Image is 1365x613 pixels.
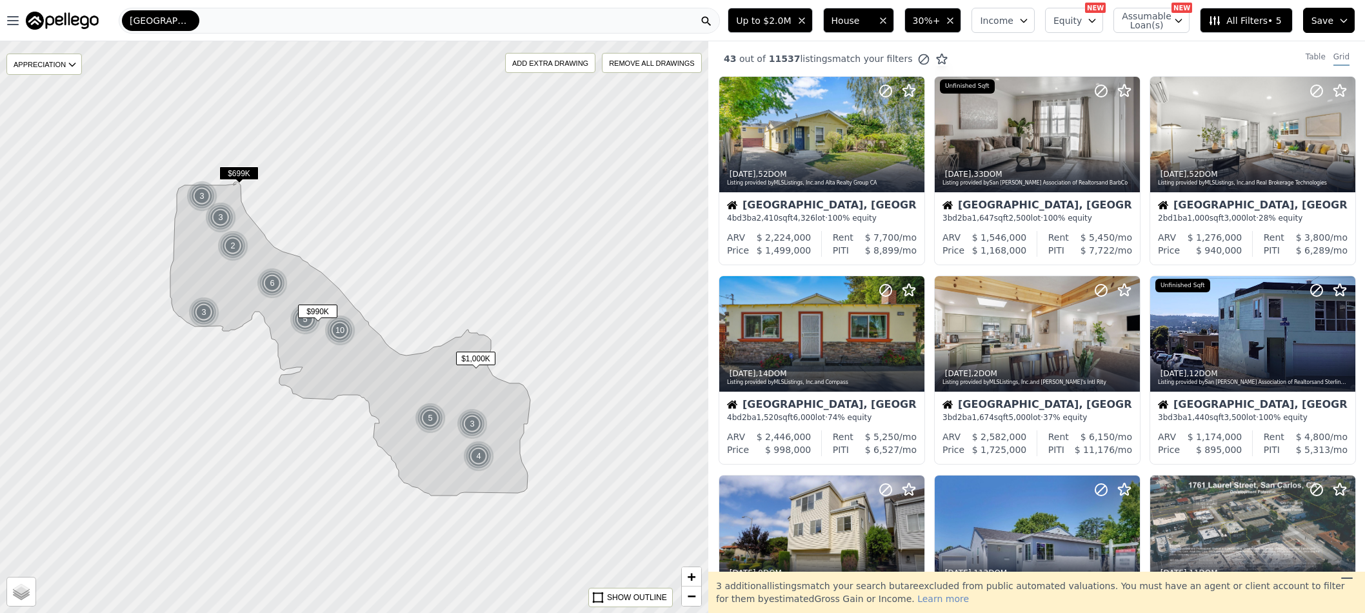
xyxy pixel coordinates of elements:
div: Listing provided by MLSListings, Inc. and [PERSON_NAME]'s Intl Rlty [942,379,1133,387]
div: /mo [1069,430,1132,443]
div: ARV [1158,231,1176,244]
span: [GEOGRAPHIC_DATA] [130,14,192,27]
span: $ 998,000 [765,445,811,455]
div: Rent [1264,231,1284,244]
div: NEW [1085,3,1106,13]
img: g1.png [217,230,249,261]
span: $ 1,276,000 [1188,232,1242,243]
a: Zoom out [682,587,701,606]
div: 2 bd 1 ba sqft lot · 28% equity [1158,213,1348,223]
div: /mo [849,443,917,456]
span: 1,000 [1188,214,1210,223]
img: House [727,200,737,210]
img: House [942,200,953,210]
a: Zoom in [682,567,701,587]
span: $ 1,174,000 [1188,432,1242,442]
div: Price [1158,443,1180,456]
time: 2025-09-22 09:49 [945,170,971,179]
span: $699K [219,166,259,180]
span: 3,000 [1224,214,1246,223]
div: Price [1158,244,1180,257]
button: Save [1303,8,1355,33]
div: , 12 DOM [1158,368,1349,379]
div: ARV [727,231,745,244]
span: 2,500 [1008,214,1030,223]
span: $ 5,313 [1296,445,1330,455]
span: $ 1,168,000 [972,245,1027,256]
span: − [688,588,696,604]
span: $ 2,582,000 [972,432,1027,442]
div: 3 [188,297,219,328]
span: $ 1,499,000 [757,245,812,256]
div: , 113 DOM [942,568,1133,578]
div: Rent [1048,231,1069,244]
div: , 2 DOM [942,368,1133,379]
img: g1.png [186,181,218,212]
span: 6,000 [793,413,815,422]
img: g1.png [463,441,495,472]
div: Listing provided by MLSListings, Inc. and Alta Realty Group CA [727,179,918,187]
div: REMOVE ALL DRAWINGS [603,54,701,72]
div: $990K [298,305,337,323]
span: 2,410 [757,214,779,223]
button: Up to $2.0M [728,8,812,33]
div: , 14 DOM [727,368,918,379]
button: House [823,8,894,33]
button: 30%+ [904,8,962,33]
div: Listing provided by San [PERSON_NAME] Association of Realtors and BarbCo [942,179,1133,187]
div: ADD EXTRA DRAWING [506,54,595,72]
div: /mo [1069,231,1132,244]
div: /mo [849,244,917,257]
div: 3 bd 3 ba sqft lot · 100% equity [1158,412,1348,423]
time: 2025-09-17 17:00 [1161,369,1187,378]
div: SHOW OUTLINE [607,592,667,603]
div: /mo [1064,443,1132,456]
div: $699K [219,166,259,185]
span: Income [980,14,1013,27]
div: ARV [942,430,961,443]
div: ARV [727,430,745,443]
time: 2025-09-17 02:15 [730,568,756,578]
span: $ 3,800 [1296,232,1330,243]
div: /mo [1064,244,1132,257]
span: $ 895,000 [1196,445,1242,455]
img: g1.png [205,202,237,233]
span: $ 1,546,000 [972,232,1027,243]
span: $ 940,000 [1196,245,1242,256]
span: 1,674 [972,413,994,422]
span: $ 7,700 [865,232,899,243]
button: Equity [1045,8,1103,33]
span: $ 6,289 [1296,245,1330,256]
div: 10 [324,315,355,346]
span: $ 5,450 [1081,232,1115,243]
img: g1.png [290,304,321,335]
span: $ 2,446,000 [757,432,812,442]
div: Grid [1333,52,1350,66]
span: Save [1311,14,1333,27]
div: PITI [1048,443,1064,456]
a: [DATE],33DOMListing provided bySan [PERSON_NAME] Association of Realtorsand BarbCoUnfinished Sqft... [934,76,1139,265]
span: match your filters [832,52,913,65]
div: 3 [186,181,217,212]
div: /mo [853,430,917,443]
div: /mo [1284,231,1348,244]
a: [DATE],14DOMListing provided byMLSListings, Inc.and CompassHouse[GEOGRAPHIC_DATA], [GEOGRAPHIC_DA... [719,276,924,465]
img: g1.png [457,408,488,439]
time: 2025-09-23 10:58 [730,170,756,179]
div: [GEOGRAPHIC_DATA], [GEOGRAPHIC_DATA] [942,200,1132,213]
span: 1,520 [757,413,779,422]
span: $ 2,224,000 [757,232,812,243]
div: APPRECIATION [6,54,82,75]
div: PITI [833,244,849,257]
div: PITI [1264,443,1280,456]
div: , 52 DOM [727,169,918,179]
span: $ 6,527 [865,445,899,455]
span: 30%+ [913,14,941,27]
img: Pellego [26,12,99,30]
div: Rent [1264,430,1284,443]
div: 3 additional listing s match your search but are excluded from public automated valuations. You m... [708,572,1365,613]
div: PITI [1264,244,1280,257]
span: $ 5,250 [865,432,899,442]
time: 2025-09-13 11:30 [1161,568,1187,578]
img: House [1158,399,1168,410]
